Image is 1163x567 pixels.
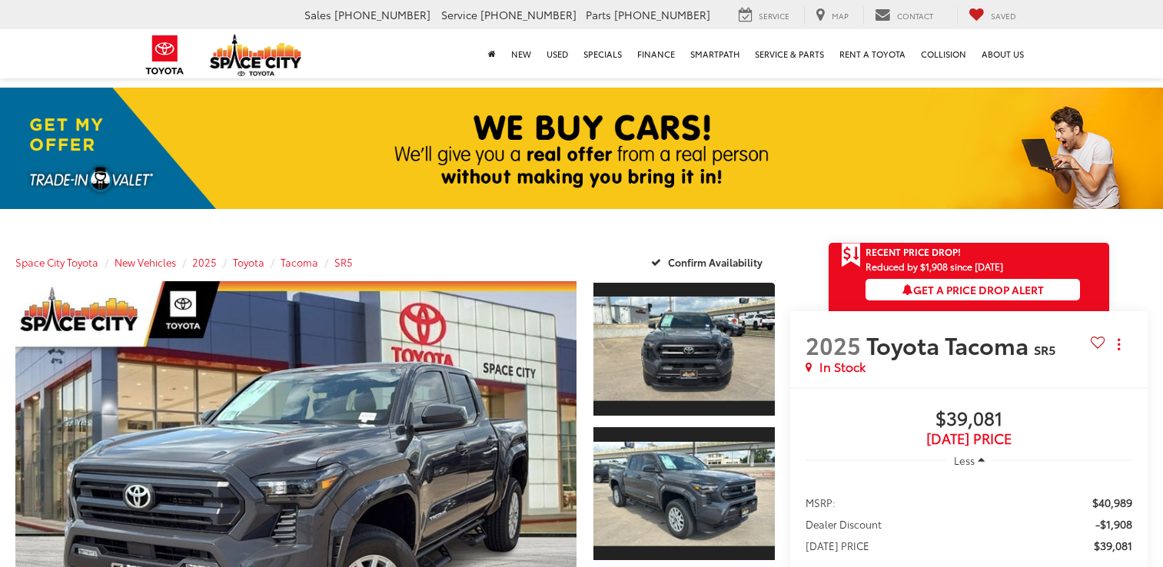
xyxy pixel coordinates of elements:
[586,7,611,22] span: Parts
[334,7,430,22] span: [PHONE_NUMBER]
[480,29,503,78] a: Home
[115,255,176,269] a: New Vehicles
[806,516,882,532] span: Dealer Discount
[1092,495,1132,510] span: $40,989
[804,7,860,24] a: Map
[806,538,869,553] span: [DATE] PRICE
[747,29,832,78] a: Service & Parts
[957,7,1028,24] a: My Saved Vehicles
[863,7,945,24] a: Contact
[683,29,747,78] a: SmartPath
[806,431,1132,446] span: [DATE] Price
[866,328,1034,361] span: Toyota Tacoma
[614,7,710,22] span: [PHONE_NUMBER]
[759,10,789,22] span: Service
[1034,340,1055,358] span: SR5
[974,29,1032,78] a: About Us
[593,426,775,562] a: Expand Photo 2
[819,358,866,376] span: In Stock
[913,29,974,78] a: Collision
[902,282,1044,297] span: Get a Price Drop Alert
[841,243,861,269] span: Get Price Drop Alert
[832,10,849,22] span: Map
[866,261,1080,271] span: Reduced by $1,908 since [DATE]
[727,7,801,24] a: Service
[806,328,861,361] span: 2025
[1095,516,1132,532] span: -$1,908
[1118,338,1120,350] span: dropdown dots
[503,29,539,78] a: New
[832,29,913,78] a: Rent a Toyota
[991,10,1016,22] span: Saved
[233,255,264,269] a: Toyota
[946,446,992,474] button: Less
[806,495,836,510] span: MSRP:
[630,29,683,78] a: Finance
[591,442,776,546] img: 2025 Toyota Tacoma SR5
[806,408,1132,431] span: $39,081
[15,255,98,269] a: Space City Toyota
[539,29,576,78] a: Used
[281,255,318,269] a: Tacoma
[643,248,776,275] button: Confirm Availability
[1105,331,1132,358] button: Actions
[210,34,302,76] img: Space City Toyota
[829,243,1109,261] a: Get Price Drop Alert Recent Price Drop!
[192,255,217,269] a: 2025
[334,255,353,269] a: SR5
[668,255,763,269] span: Confirm Availability
[136,30,194,80] img: Toyota
[866,245,961,258] span: Recent Price Drop!
[1094,538,1132,553] span: $39,081
[591,297,776,401] img: 2025 Toyota Tacoma SR5
[576,29,630,78] a: Specials
[304,7,331,22] span: Sales
[480,7,577,22] span: [PHONE_NUMBER]
[441,7,477,22] span: Service
[593,281,775,417] a: Expand Photo 1
[897,10,933,22] span: Contact
[954,453,975,467] span: Less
